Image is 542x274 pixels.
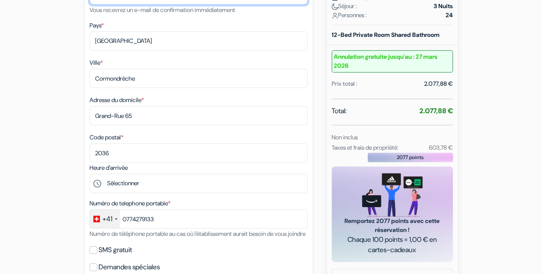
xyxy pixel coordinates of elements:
small: 603,78 € [428,144,452,151]
span: Total: [332,106,347,116]
label: Code postal [90,133,123,142]
strong: 3 Nuits [434,2,453,11]
label: Ville [90,58,103,67]
img: gift_card_hero_new.png [362,173,422,217]
label: Pays [90,21,104,30]
label: Demandes spéciales [99,261,160,273]
label: SMS gratuit [99,244,132,256]
small: Taxes et frais de propriété: [332,144,398,151]
strong: 24 [446,11,453,20]
span: Chaque 100 points = 1,00 € en cartes-cadeaux [342,235,443,255]
small: Vous recevrez un e-mail de confirmation immédiatement [90,6,235,14]
div: Prix total : [332,79,357,88]
span: Personnes : [332,11,367,20]
small: Non inclus [332,133,358,141]
label: Numéro de telephone portable [90,199,171,208]
label: Heure d'arrivée [90,163,128,172]
small: Numéro de téléphone portable au cas où l'établissement aurait besoin de vous joindre [90,230,305,238]
span: Séjour : [332,2,357,11]
div: Switzerland (Schweiz): +41 [90,210,120,228]
small: Annulation gratuite jusqu'au : 27 mars 2026 [332,50,453,72]
img: user_icon.svg [332,12,338,19]
label: Adresse du domicile [90,96,144,105]
div: 2.077,88 € [424,79,453,88]
strong: 2.077,88 € [419,106,453,115]
span: Remportez 2077 points avec cette réservation ! [342,217,443,235]
img: moon.svg [332,3,338,10]
input: 78 123 45 67 [90,209,308,229]
b: 12-Bed Private Room Shared Bathroom [332,31,440,39]
span: 2077 points [397,154,424,161]
div: +41 [102,214,112,224]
